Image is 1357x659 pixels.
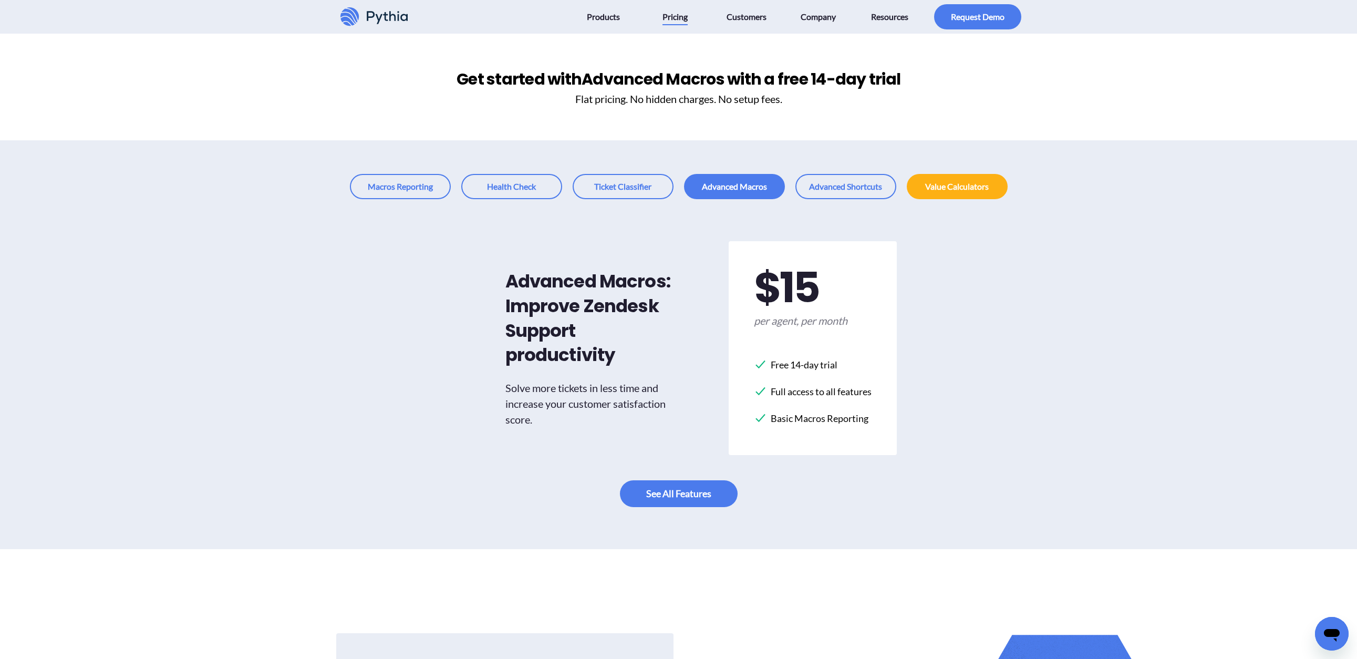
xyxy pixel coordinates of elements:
span: Products [587,8,620,25]
span: $ 15 [754,266,819,308]
span: Resources [871,8,908,25]
span: per agent, per month [754,313,872,328]
span: Company [801,8,836,25]
span: Customers [727,8,766,25]
li: Full access to all features [754,380,872,403]
h2: Advanced Macros: Improve Zendesk Support productivity [505,269,674,367]
iframe: Button to launch messaging window [1315,617,1349,651]
span: Pricing [662,8,688,25]
h3: Solve more tickets in less time and increase your customer satisfaction score. [505,380,674,427]
li: Free 14-day trial [754,354,872,376]
li: Basic Macros Reporting [754,407,872,430]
